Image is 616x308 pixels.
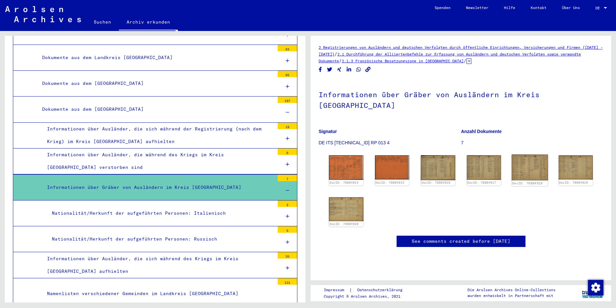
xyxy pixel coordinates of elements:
a: 2 Registrierungen von Ausländern und deutschen Verfolgten durch öffentliche Einrichtungen, Versic... [319,45,603,56]
b: Anzahl Dokumente [461,129,502,134]
div: 2 [278,200,297,207]
img: 001.jpg [421,155,455,180]
span: DE [595,6,602,10]
a: DocID: 70804920 [330,222,359,226]
a: 2.1 Durchführung der Alliiertenbefehle zur Erfassung von Ausländern und deutschen Verfolgten sowi... [319,52,581,63]
div: 131 [278,278,297,285]
div: 197 [278,97,297,103]
p: Die Arolsen Archives Online-Collections [467,287,555,293]
div: 18 [278,123,297,129]
p: Copyright © Arolsen Archives, 2021 [324,293,410,299]
div: 7 [278,175,297,181]
a: DocID: 70804917 [467,181,496,184]
div: 6 [278,149,297,155]
a: Datenschutzerklärung [352,287,410,293]
a: DocID: 70804918 [512,181,543,185]
img: Zustimmung ändern [588,280,603,295]
div: Dokumente aus dem [GEOGRAPHIC_DATA] [37,77,274,90]
p: 7 [461,139,603,146]
a: DocID: 70804914 [330,181,359,184]
a: Impressum [324,287,349,293]
div: Nationalität/Herkunft der aufgeführten Personen: Italienisch [47,207,274,220]
a: Archiv erkunden [119,14,178,31]
a: 2.1.3 Französische Besatzungszone in [GEOGRAPHIC_DATA] [342,58,464,63]
div: Dokumente aus dem [GEOGRAPHIC_DATA] [37,103,274,116]
div: 65 [278,71,297,77]
span: / [464,58,467,64]
a: DocID: 70804915 [375,181,404,184]
span: / [334,51,337,57]
button: Share on Xing [336,66,343,74]
div: Informationen über Gräber von Ausländern im Kreis [GEOGRAPHIC_DATA] [42,181,274,194]
a: Suchen [86,14,119,30]
button: Share on WhatsApp [355,66,362,74]
img: 001.jpg [559,155,593,180]
p: wurden entwickelt in Partnerschaft mit [467,293,555,299]
img: Arolsen_neg.svg [5,6,81,22]
div: 35 [278,252,297,259]
div: 5 [278,226,297,233]
div: Nationalität/Herkunft der aufgeführten Personen: Russisch [47,233,274,245]
div: 63 [278,45,297,51]
img: 001.jpg [467,155,501,180]
a: DocID: 70804919 [559,181,588,184]
h1: Informationen über Gräber von Ausländern im Kreis [GEOGRAPHIC_DATA] [319,80,603,119]
div: Informationen über Ausländer, die während des Kriegs im Kreis [GEOGRAPHIC_DATA] verstorben sind [42,149,274,174]
b: Signatur [319,129,337,134]
div: | [324,287,410,293]
div: Namenlisten verschiedener Gemeinden im Landkreis [GEOGRAPHIC_DATA] [42,287,274,300]
span: / [339,58,342,64]
button: Share on Facebook [317,66,324,74]
div: Informationen über Ausländer, die sich während des Kriegs im Kreis [GEOGRAPHIC_DATA] aufhielten [42,252,274,278]
img: 001.jpg [512,155,548,180]
img: 001.jpg [375,155,409,180]
button: Share on LinkedIn [346,66,352,74]
img: yv_logo.png [581,285,605,301]
a: DocID: 70804916 [421,181,450,184]
div: Dokumente aus dem Landkreis [GEOGRAPHIC_DATA] [37,51,274,64]
img: 001.jpg [329,155,363,180]
img: 001.jpg [329,197,363,221]
button: Share on Twitter [326,66,333,74]
a: See comments created before [DATE] [412,238,510,245]
div: Informationen über Ausländer, die sich während der Registrierung (nach dem Krieg) im Kreis [GEOGR... [42,123,274,148]
p: DE ITS [TECHNICAL_ID] RP 013 4 [319,139,461,146]
button: Copy link [365,66,371,74]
